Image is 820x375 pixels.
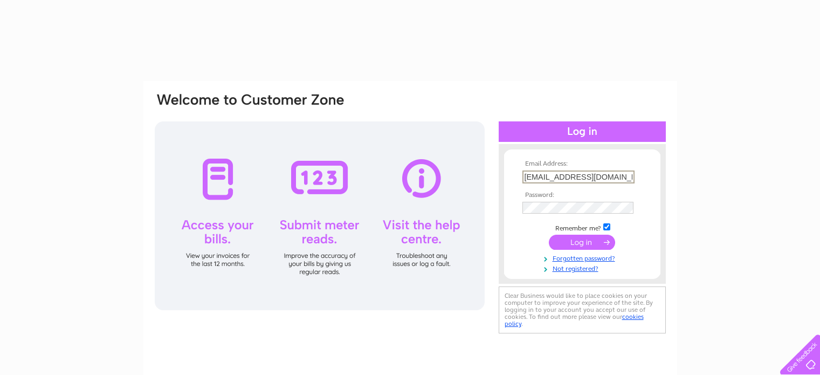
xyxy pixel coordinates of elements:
th: Email Address: [520,160,645,168]
input: Submit [549,235,615,250]
th: Password: [520,192,645,199]
a: cookies policy [505,313,644,328]
img: npw-badge-icon-locked.svg [621,172,629,181]
a: Forgotten password? [522,253,645,263]
div: Clear Business would like to place cookies on your computer to improve your experience of the sit... [499,287,666,333]
td: Remember me? [520,222,645,233]
a: Not registered? [522,263,645,273]
img: npw-badge-icon-locked.svg [621,202,629,211]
